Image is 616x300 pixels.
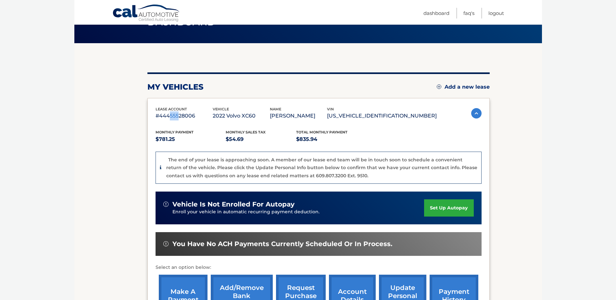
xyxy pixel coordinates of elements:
span: Monthly Payment [156,130,194,134]
a: FAQ's [463,8,474,19]
a: Add a new lease [437,84,490,90]
span: vin [327,107,334,111]
span: vehicle [213,107,229,111]
h2: my vehicles [147,82,204,92]
span: You have no ACH payments currently scheduled or in process. [172,240,392,248]
p: $54.69 [226,135,296,144]
span: vehicle is not enrolled for autopay [172,200,295,208]
p: Enroll your vehicle in automatic recurring payment deduction. [172,208,424,216]
a: Cal Automotive [112,4,181,23]
p: [US_VEHICLE_IDENTIFICATION_NUMBER] [327,111,437,120]
p: Select an option below: [156,264,482,271]
a: set up autopay [424,199,473,217]
p: The end of your lease is approaching soon. A member of our lease end team will be in touch soon t... [166,157,477,179]
p: #44455528006 [156,111,213,120]
span: lease account [156,107,187,111]
img: alert-white.svg [163,202,169,207]
img: accordion-active.svg [471,108,482,119]
span: Monthly sales Tax [226,130,266,134]
img: add.svg [437,84,441,89]
p: $781.25 [156,135,226,144]
p: [PERSON_NAME] [270,111,327,120]
img: alert-white.svg [163,241,169,246]
p: 2022 Volvo XC60 [213,111,270,120]
a: Logout [488,8,504,19]
p: $835.94 [296,135,367,144]
a: Dashboard [423,8,449,19]
span: Total Monthly Payment [296,130,347,134]
span: name [270,107,281,111]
